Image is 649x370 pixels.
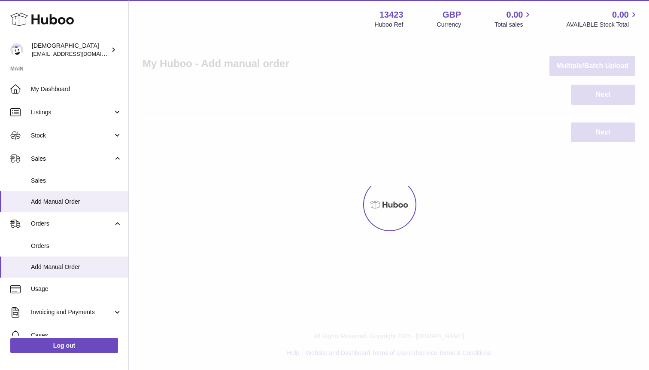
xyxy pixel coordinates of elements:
[566,9,639,29] a: 0.00 AVAILABLE Stock Total
[379,9,403,21] strong: 13423
[32,42,109,58] div: [DEMOGRAPHIC_DATA]
[494,9,533,29] a: 0.00 Total sales
[10,43,23,56] img: olgazyuz@outlook.com
[31,242,122,250] span: Orders
[32,50,126,57] span: [EMAIL_ADDRESS][DOMAIN_NAME]
[612,9,629,21] span: 0.00
[31,220,113,228] span: Orders
[375,21,403,29] div: Huboo Ref
[566,21,639,29] span: AVAILABLE Stock Total
[443,9,461,21] strong: GBP
[31,198,122,206] span: Add Manual Order
[31,85,122,93] span: My Dashboard
[31,155,113,163] span: Sales
[31,177,122,185] span: Sales
[31,285,122,293] span: Usage
[31,331,122,339] span: Cases
[31,308,113,316] span: Invoicing and Payments
[437,21,461,29] div: Currency
[31,108,113,116] span: Listings
[506,9,523,21] span: 0.00
[10,338,118,353] a: Log out
[31,263,122,271] span: Add Manual Order
[494,21,533,29] span: Total sales
[31,131,113,140] span: Stock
